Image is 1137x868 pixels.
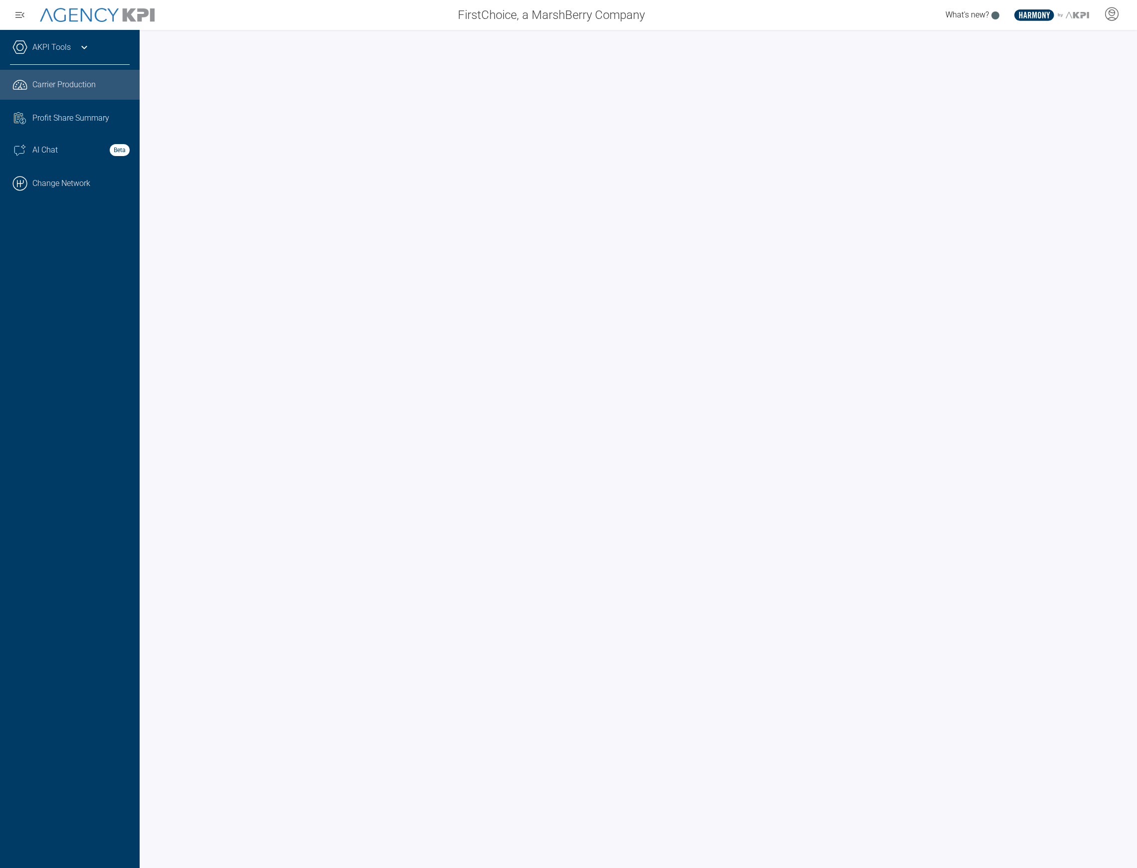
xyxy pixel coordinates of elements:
strong: Beta [110,144,130,156]
a: AKPI Tools [32,41,71,53]
span: FirstChoice, a MarshBerry Company [458,6,645,24]
span: Carrier Production [32,79,96,91]
span: Profit Share Summary [32,112,109,124]
span: What's new? [946,10,989,19]
span: AI Chat [32,144,58,156]
img: AgencyKPI [40,8,155,22]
